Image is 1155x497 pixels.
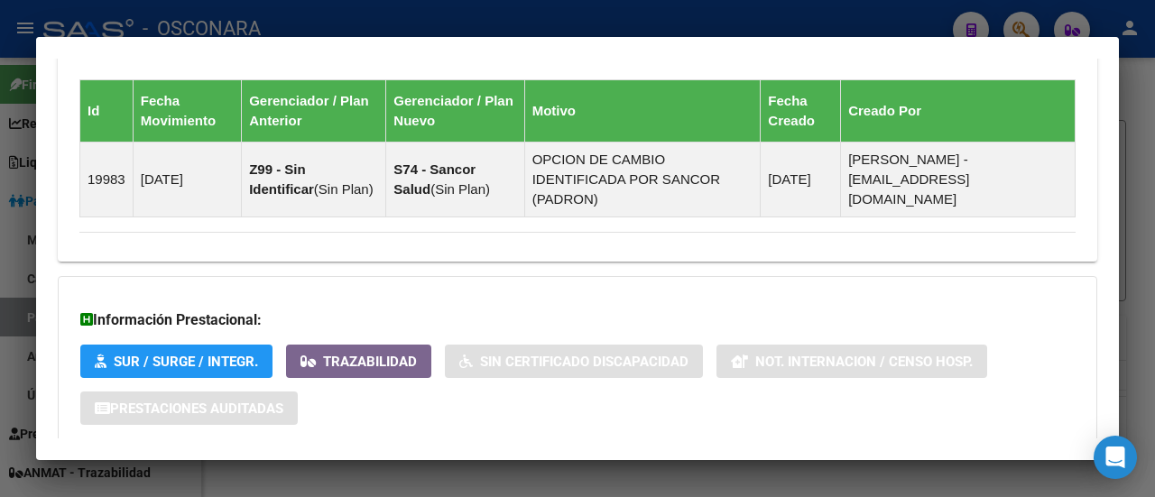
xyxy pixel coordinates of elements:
th: Fecha Creado [761,79,841,142]
button: Sin Certificado Discapacidad [445,345,703,378]
div: Open Intercom Messenger [1094,436,1137,479]
span: Prestaciones Auditadas [110,400,283,417]
span: Trazabilidad [323,354,417,370]
td: 19983 [80,142,134,216]
strong: Z99 - Sin Identificar [249,161,314,197]
th: Gerenciador / Plan Anterior [242,79,386,142]
th: Motivo [524,79,761,142]
th: Id [80,79,134,142]
td: OPCION DE CAMBIO IDENTIFICADA POR SANCOR (PADRON) [524,142,761,216]
button: SUR / SURGE / INTEGR. [80,345,273,378]
span: Not. Internacion / Censo Hosp. [755,354,973,370]
span: Sin Plan [435,181,485,197]
td: ( ) [242,142,386,216]
td: [PERSON_NAME] - [EMAIL_ADDRESS][DOMAIN_NAME] [841,142,1076,216]
button: Prestaciones Auditadas [80,391,298,425]
td: ( ) [386,142,524,216]
span: SUR / SURGE / INTEGR. [114,354,258,370]
th: Creado Por [841,79,1076,142]
h3: Información Prestacional: [80,309,1075,331]
span: Sin Certificado Discapacidad [480,354,688,370]
th: Fecha Movimiento [133,79,241,142]
button: Not. Internacion / Censo Hosp. [716,345,987,378]
strong: S74 - Sancor Salud [393,161,476,197]
button: Trazabilidad [286,345,431,378]
td: [DATE] [133,142,241,216]
th: Gerenciador / Plan Nuevo [386,79,524,142]
span: Sin Plan [319,181,369,197]
td: [DATE] [761,142,841,216]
